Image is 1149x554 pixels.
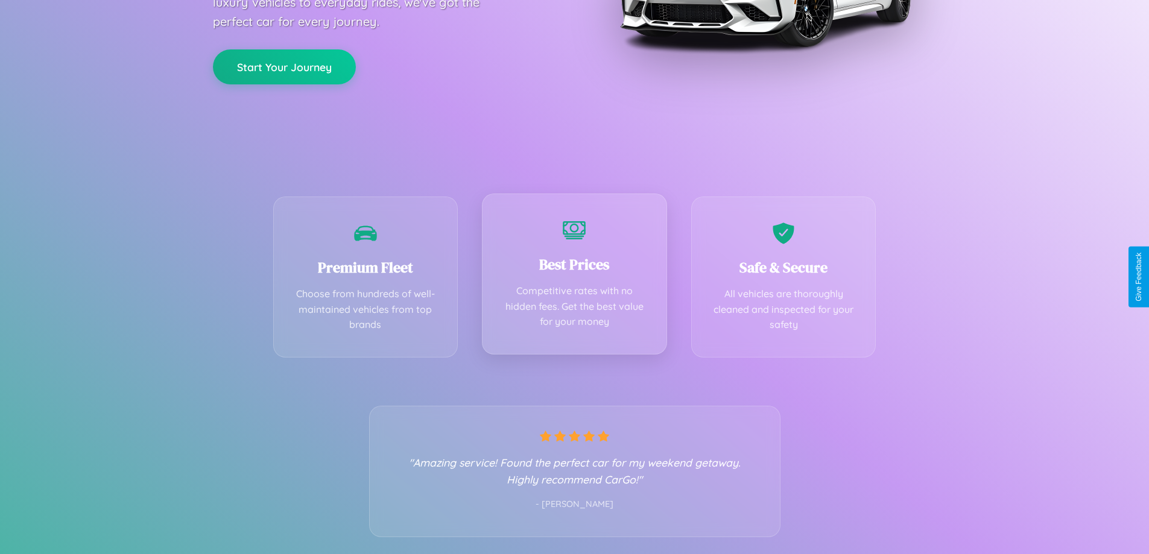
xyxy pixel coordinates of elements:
h3: Safe & Secure [710,257,858,277]
p: - [PERSON_NAME] [394,497,756,512]
h3: Premium Fleet [292,257,440,277]
p: Choose from hundreds of well-maintained vehicles from top brands [292,286,440,333]
p: All vehicles are thoroughly cleaned and inspected for your safety [710,286,858,333]
p: "Amazing service! Found the perfect car for my weekend getaway. Highly recommend CarGo!" [394,454,756,488]
div: Give Feedback [1135,253,1143,301]
button: Start Your Journey [213,49,356,84]
p: Competitive rates with no hidden fees. Get the best value for your money [501,283,648,330]
h3: Best Prices [501,254,648,274]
